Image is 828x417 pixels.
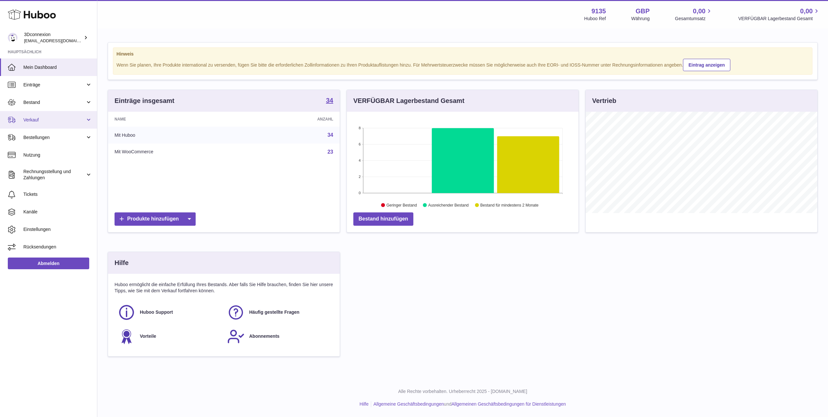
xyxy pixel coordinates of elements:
[327,132,333,138] a: 34
[108,112,257,127] th: Name
[249,333,279,339] span: Abonnements
[8,258,89,269] a: Abmelden
[23,82,85,88] span: Einträge
[108,144,257,160] td: Mit WooCommerce
[23,152,92,158] span: Nutzung
[115,282,333,294] p: Huboo ermöglicht die einfache Erfüllung Ihres Bestands. Aber falls Sie Hilfe brauchen, finden Sie...
[23,191,92,197] span: Tickets
[359,401,369,407] a: Hilfe
[631,16,650,22] div: Währung
[359,175,360,179] text: 2
[115,259,128,267] h3: Hilfe
[108,127,257,144] td: Mit Huboo
[227,328,330,345] a: Abonnements
[451,401,566,407] a: Allgemeinen Geschäftsbedingungen für Dienstleistungen
[23,64,92,70] span: Mein Dashboard
[24,32,82,44] div: 3Dconnexion
[23,117,85,123] span: Verkauf
[386,203,417,208] text: Geringer Bestand
[23,226,92,233] span: Einstellungen
[353,96,464,105] h3: VERFÜGBAR Lagerbestand Gesamt
[23,169,85,181] span: Rechnungsstellung und Zahlungen
[373,401,444,407] a: Allgemeine Geschäftsbedingungen
[23,134,85,141] span: Bestellungen
[738,16,820,22] span: VERFÜGBAR Lagerbestand Gesamt
[480,203,539,208] text: Bestand für mindestens 2 Monate
[116,51,809,57] strong: Hinweis
[118,328,221,345] a: Vorteile
[636,7,650,16] strong: GBP
[428,203,469,208] text: Ausreichender Bestand
[140,333,156,339] span: Vorteile
[227,304,330,321] a: Häufig gestellte Fragen
[115,212,196,226] a: Produkte hinzufügen
[23,244,92,250] span: Rücksendungen
[371,401,566,407] li: und
[693,7,706,16] span: 0,00
[327,149,333,155] a: 23
[257,112,340,127] th: Anzahl
[23,99,85,106] span: Bestand
[592,96,616,105] h3: Vertrieb
[140,309,173,315] span: Huboo Support
[738,7,820,22] a: 0,00 VERFÜGBAR Lagerbestand Gesamt
[118,304,221,321] a: Huboo Support
[675,7,713,22] a: 0,00 Gesamtumsatz
[359,158,360,162] text: 4
[326,97,333,105] a: 34
[584,16,606,22] div: Huboo Ref
[359,142,360,146] text: 6
[353,212,413,226] a: Bestand hinzufügen
[591,7,606,16] strong: 9135
[115,96,175,105] h3: Einträge insgesamt
[23,209,92,215] span: Kanäle
[116,58,809,71] div: Wenn Sie planen, Ihre Produkte international zu versenden, fügen Sie bitte die erforderlichen Zol...
[326,97,333,104] strong: 34
[800,7,813,16] span: 0,00
[359,191,360,195] text: 0
[24,38,95,43] span: [EMAIL_ADDRESS][DOMAIN_NAME]
[683,59,730,71] a: Eintrag anzeigen
[249,309,299,315] span: Häufig gestellte Fragen
[8,33,18,43] img: order_eu@3dconnexion.com
[103,388,823,395] p: Alle Rechte vorbehalten. Urheberrecht 2025 - [DOMAIN_NAME]
[359,126,360,130] text: 8
[675,16,713,22] span: Gesamtumsatz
